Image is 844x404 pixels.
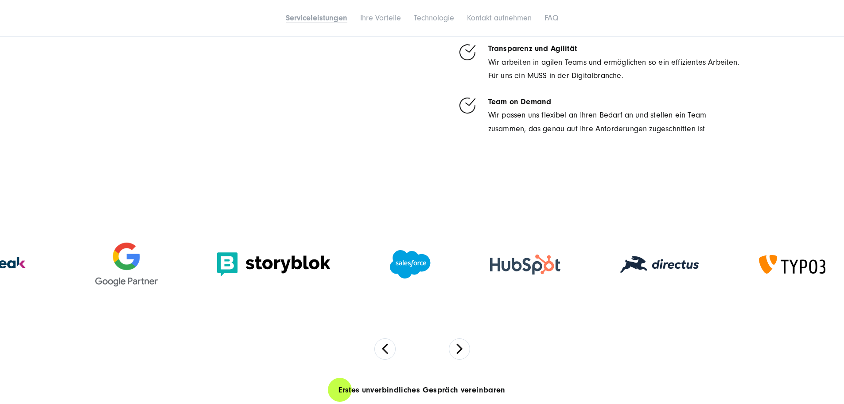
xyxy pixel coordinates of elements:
a: Technologie [414,13,454,23]
a: FAQ [545,13,558,23]
strong: Team on Demand [488,97,552,106]
img: HubSpot Gold Partner Agentur - Digitalagentur SUNZINET [490,255,560,275]
a: Erstes unverbindliches Gespräch vereinbaren [328,377,516,403]
span: Wir arbeiten in agilen Teams und ermöglichen so ein effizientes Arbeiten. Für uns ein MUSS in der... [488,58,739,81]
a: Ihre Vorteile [360,13,401,23]
img: Google Partner Agentur - Digitalagentur für Digital Marketing und Strategie SUNZINET [95,243,158,286]
a: Serviceleistungen [286,13,347,23]
img: Directus Partner Agentur - Digitalagentur SUNZINET [620,256,700,273]
button: Previous [374,338,396,360]
img: Salesforce Partner Agentur - Digitalagentur SUNZINET [390,250,431,278]
img: TYPO3 Gold Memeber Agentur - Digitalagentur für TYPO3 CMS Entwicklung SUNZINET [759,255,825,274]
span: Transparenz und Agilität [488,44,577,53]
button: Next [449,338,470,360]
img: Storyblok logo Storyblok - Web development Agentur SUNZINET (1) [217,252,331,277]
a: Kontakt aufnehmen [467,13,532,23]
li: Wir passen uns flexibel an Ihren Bedarf an und stellen ein Team zusammen, das genau auf Ihre Anfo... [457,95,741,136]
